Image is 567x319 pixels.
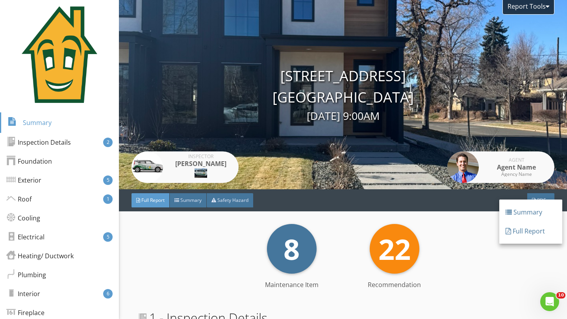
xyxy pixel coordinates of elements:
img: hc_car.jpg [132,151,163,183]
div: [DATE] 9:00AM [119,108,567,124]
div: Heating/ Ductwork [6,251,74,261]
div: Exterior [6,175,41,185]
div: Recommendation [343,280,446,289]
iframe: Intercom live chat [540,292,559,311]
span: 8 [283,229,300,268]
div: Inspection Details [6,138,71,147]
span: 10 [556,292,565,298]
div: 1 [103,194,113,204]
a: Summary [499,203,562,222]
div: Roof [6,194,31,204]
span: Full Report [141,197,165,203]
div: Summary [506,207,556,217]
div: Maintenance Item [241,280,343,289]
div: Electrical [6,232,44,242]
div: Plumbing [6,270,46,280]
div: Cooling [6,213,40,223]
div: Inspector [169,154,232,159]
div: Interior [6,289,40,298]
div: 2 [103,138,113,147]
div: Agency Name [485,172,548,177]
a: Inspector [PERSON_NAME] [132,151,239,183]
a: Full Report [499,222,562,241]
div: Fireplace [6,308,44,317]
div: [PERSON_NAME] [169,159,232,168]
div: 5 [103,232,113,242]
div: 6 [103,289,113,298]
div: 5 [103,175,113,185]
div: Agent [485,158,548,162]
span: 22 [378,229,411,268]
div: Agent Name [485,162,548,172]
img: IMG_2221.jpeg [195,168,207,178]
div: Foundation [6,157,52,166]
span: Summary [180,197,202,203]
img: sample-agent.png [447,151,479,183]
div: [STREET_ADDRESS] [GEOGRAPHIC_DATA] [119,65,567,124]
span: PDF [537,197,546,203]
div: Full Report [506,226,556,236]
div: Summary [7,117,52,129]
span: Safety Hazard [217,197,248,203]
img: HouseCall_House.png [22,6,97,103]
